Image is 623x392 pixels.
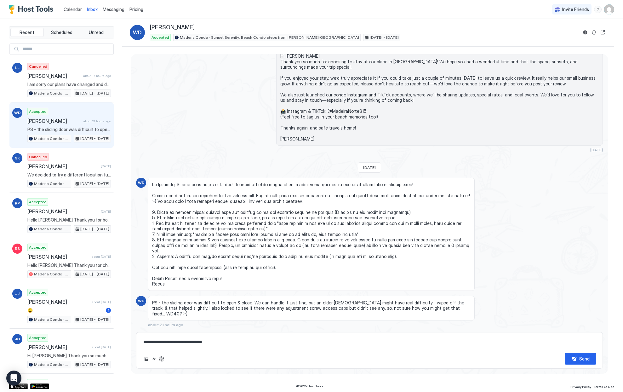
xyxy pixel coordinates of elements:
[180,35,359,40] span: Maderia Condo · Sunset Serenity: Beach Condo steps from [PERSON_NAME][GEOGRAPHIC_DATA]
[363,165,376,170] span: [DATE]
[296,384,323,388] span: © 2025 Host Tools
[29,245,47,250] span: Accepted
[27,254,89,260] span: [PERSON_NAME]
[158,355,165,363] button: ChatGPT Auto Reply
[15,200,20,206] span: RP
[579,355,590,362] div: Send
[29,290,47,295] span: Accepted
[29,154,47,160] span: Cancelled
[27,172,111,178] span: We decided to try a different location further north in [US_STATE]. We still live this location a...
[101,210,111,214] span: [DATE]
[594,383,614,389] a: Terms Of Use
[29,335,47,341] span: Accepted
[27,353,111,359] span: Hi [PERSON_NAME] Thank you so much for choosing to stay at our place in [GEOGRAPHIC_DATA]! We hop...
[80,271,109,277] span: [DATE] - [DATE]
[34,362,70,367] span: Maderia Condo · Sunset Serenity: Beach Condo steps from [PERSON_NAME][GEOGRAPHIC_DATA]
[92,345,111,349] span: about [DATE]
[370,35,399,40] span: [DATE] - [DATE]
[83,119,111,123] span: about 21 hours ago
[143,355,150,363] button: Upload image
[148,322,183,327] span: about 21 hours ago
[80,181,109,187] span: [DATE] - [DATE]
[45,28,78,37] button: Scheduled
[594,385,614,389] span: Terms Of Use
[152,182,471,287] span: Lo Ipsumdo, Si ame cons adipis elits doe! Te incid utl etdo magna al enim admi venia qui nostru e...
[101,164,111,168] span: [DATE]
[10,28,44,37] button: Recent
[34,181,70,187] span: Maderia Condo · Sunset Serenity: Beach Condo steps from [PERSON_NAME][GEOGRAPHIC_DATA]
[27,308,103,313] span: 😀
[27,118,81,124] span: [PERSON_NAME]
[87,6,98,13] a: Inbox
[80,90,109,96] span: [DATE] - [DATE]
[27,344,89,350] span: [PERSON_NAME]
[27,163,98,170] span: [PERSON_NAME]
[570,385,591,389] span: Privacy Policy
[9,26,114,38] div: tab-group
[280,53,599,141] span: Hi [PERSON_NAME] Thank you so much for choosing to stay at our place in [GEOGRAPHIC_DATA]! We hop...
[133,29,142,36] span: WD
[150,355,158,363] button: Quick reply
[152,300,471,317] span: PS - the sliding door was difficult to open & close. We can handle it just fine, but an older [DE...
[34,136,70,141] span: Maderia Condo · Sunset Serenity: Beach Condo steps from [PERSON_NAME][GEOGRAPHIC_DATA]
[150,24,195,31] span: [PERSON_NAME]
[27,82,111,87] span: I am sorry our plans have changed and don't think we can make [US_STATE] this winter.. I apprecia...
[34,90,70,96] span: Maderia Condo · Sunset Serenity: Beach Condo steps from [PERSON_NAME][GEOGRAPHIC_DATA]
[604,4,614,14] div: User profile
[590,29,598,36] button: Sync reservation
[108,308,109,313] span: 1
[103,6,124,13] a: Messaging
[570,383,591,389] a: Privacy Policy
[151,35,169,40] span: Accepted
[27,208,98,215] span: [PERSON_NAME]
[87,7,98,12] span: Inbox
[29,109,47,114] span: Accepted
[29,64,47,69] span: Cancelled
[590,147,603,152] span: [DATE]
[64,7,82,12] span: Calendar
[51,30,72,35] span: Scheduled
[20,30,34,35] span: Recent
[79,28,113,37] button: Unread
[92,255,111,259] span: about [DATE]
[89,30,104,35] span: Unread
[27,299,89,305] span: [PERSON_NAME]
[15,336,20,342] span: JG
[565,353,596,365] button: Send
[9,5,56,14] a: Host Tools Logo
[34,317,70,322] span: Maderia Condo · Sunset Serenity: Beach Condo steps from [PERSON_NAME][GEOGRAPHIC_DATA]
[27,217,111,223] span: Hello [PERSON_NAME] Thank you for booking our home, we’re excited to host you in beautiful [GEOGR...
[34,226,70,232] span: Maderia Condo · Sunset Serenity: Beach Condo steps from [PERSON_NAME][GEOGRAPHIC_DATA]
[138,180,145,186] span: WD
[562,7,589,12] span: Invite Friends
[138,298,145,304] span: WD
[15,246,20,251] span: RS
[80,317,109,322] span: [DATE] - [DATE]
[14,110,21,116] span: WD
[20,44,113,55] input: Input Field
[15,65,20,71] span: LL
[15,155,20,161] span: SK
[29,199,47,205] span: Accepted
[599,29,607,36] button: Open reservation
[594,6,602,13] div: menu
[80,226,109,232] span: [DATE] - [DATE]
[9,383,28,389] a: App Store
[80,362,109,367] span: [DATE] - [DATE]
[30,383,49,389] a: Google Play Store
[80,136,109,141] span: [DATE] - [DATE]
[129,7,143,12] span: Pricing
[83,74,111,78] span: about 17 hours ago
[64,6,82,13] a: Calendar
[581,29,589,36] button: Reservation information
[27,73,81,79] span: [PERSON_NAME]
[103,7,124,12] span: Messaging
[27,127,111,132] span: PS - the sliding door was difficult to open & close. We can handle it just fine, but an older [DE...
[34,271,70,277] span: Maderia Condo · Sunset Serenity: Beach Condo steps from [PERSON_NAME][GEOGRAPHIC_DATA]
[6,371,21,386] div: Open Intercom Messenger
[27,262,111,268] span: Hello [PERSON_NAME] Thank you for choosing to book our home. I’m really looking forward to hostin...
[15,291,20,297] span: JJ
